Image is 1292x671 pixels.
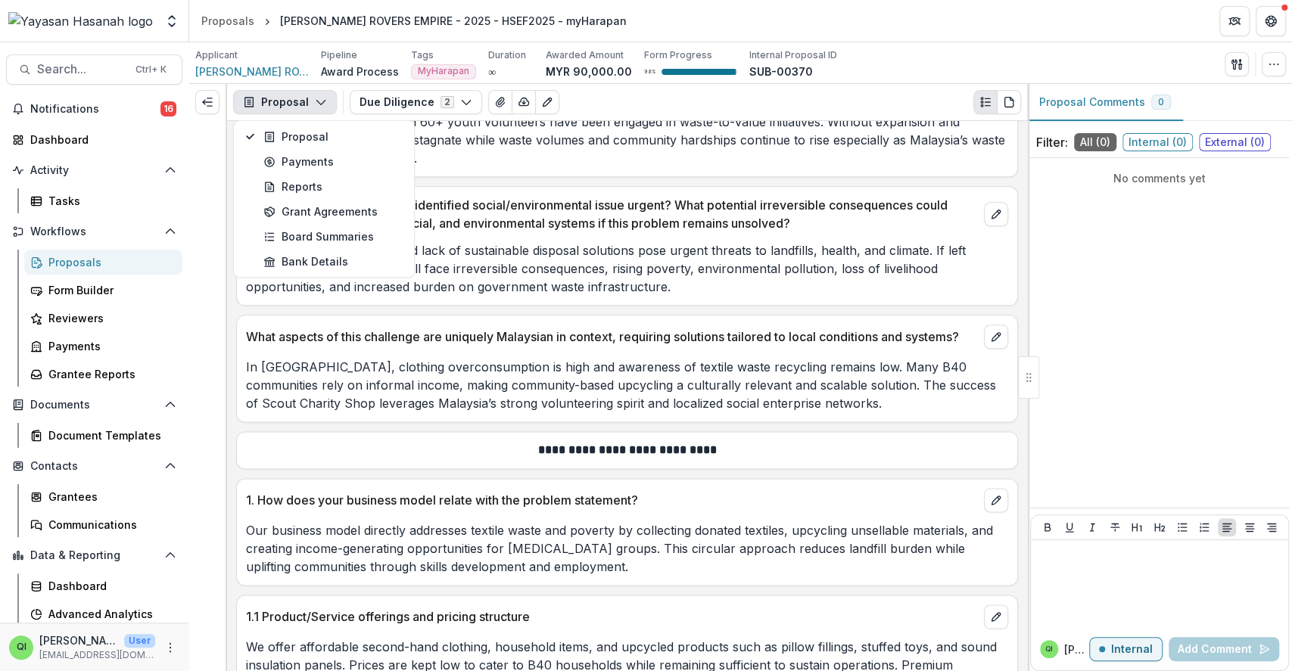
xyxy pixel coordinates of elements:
a: Proposals [24,250,182,275]
img: Yayasan Hasanah logo [8,12,153,30]
div: Qistina Izahan [17,642,26,652]
button: View Attached Files [488,90,512,114]
a: Form Builder [24,278,182,303]
p: The surge in textile waste and lack of sustainable disposal solutions pose urgent threats to land... [246,241,1008,296]
span: Activity [30,164,158,177]
p: [EMAIL_ADDRESS][DOMAIN_NAME] [39,648,155,662]
div: Bank Details [263,253,402,269]
p: SUB-00370 [749,64,813,79]
a: Advanced Analytics [24,601,182,626]
button: Bold [1038,518,1057,536]
button: Align Right [1262,518,1281,536]
span: Data & Reporting [30,549,158,562]
button: Internal [1089,637,1163,661]
div: Grantee Reports [48,366,170,382]
button: edit [984,604,1008,629]
span: All ( 0 ) [1074,133,1116,151]
a: Document Templates [24,423,182,448]
button: Notifications16 [6,97,182,121]
button: Open Contacts [6,454,182,478]
div: Board Summaries [263,228,402,244]
div: Ctrl + K [132,61,170,78]
div: [PERSON_NAME] ROVERS EMPIRE - 2025 - HSEF2025 - myHarapan [280,13,627,29]
button: edit [984,488,1008,512]
span: Notifications [30,103,160,116]
div: Proposal [263,129,402,144]
button: edit [984,202,1008,226]
p: Duration [488,48,526,62]
button: Underline [1060,518,1079,536]
span: Workflows [30,225,158,238]
p: What makes addressing your identified social/environmental issue urgent? What potential irreversi... [246,196,978,232]
a: [PERSON_NAME] ROVERS EMPIRE [195,64,309,79]
button: Open Workflows [6,219,182,244]
span: Contacts [30,460,158,473]
div: Dashboard [48,578,170,594]
p: Award Process [321,64,399,79]
span: Internal ( 0 ) [1122,133,1193,151]
div: Payments [48,338,170,354]
p: Awarded Amount [546,48,624,62]
p: 98 % [644,67,655,77]
span: 16 [160,101,176,116]
span: MyHarapan [418,66,469,76]
p: No comments yet [1036,170,1283,186]
p: Form Progress [644,48,712,62]
button: Align Left [1218,518,1236,536]
button: Open entity switcher [161,6,182,36]
div: Communications [48,517,170,533]
button: Heading 1 [1128,518,1146,536]
a: Dashboard [6,127,182,152]
button: Proposal [233,90,337,114]
a: Payments [24,334,182,359]
button: Search... [6,54,182,85]
button: Edit as form [535,90,559,114]
button: Get Help [1256,6,1286,36]
button: Partners [1219,6,1250,36]
p: What aspects of this challenge are uniquely Malaysian in context, requiring solutions tailored to... [246,328,978,346]
p: Tags [411,48,434,62]
button: Italicize [1083,518,1101,536]
span: Search... [37,62,126,76]
button: Expand left [195,90,219,114]
button: PDF view [997,90,1021,114]
div: Reports [263,179,402,194]
nav: breadcrumb [195,10,633,32]
div: Form Builder [48,282,170,298]
button: More [161,638,179,657]
p: MYR 90,000.00 [546,64,632,79]
p: 1. How does your business model relate with the problem statement? [246,491,978,509]
div: Grant Agreements [263,203,402,219]
div: Reviewers [48,310,170,326]
a: Grantees [24,484,182,509]
p: Our business model directly addresses textile waste and poverty by collecting donated textiles, u... [246,521,1008,576]
p: [PERSON_NAME] [39,632,118,648]
p: Filter: [1036,133,1068,151]
p: [PERSON_NAME] [1064,641,1089,657]
button: Align Center [1241,518,1259,536]
a: Reviewers [24,306,182,331]
p: Internal Proposal ID [749,48,837,62]
button: Strike [1106,518,1124,536]
a: Grantee Reports [24,362,182,387]
button: Open Activity [6,158,182,182]
button: Open Data & Reporting [6,543,182,567]
a: Dashboard [24,573,182,598]
p: Internal [1111,643,1153,656]
a: Proposals [195,10,260,32]
button: edit [984,325,1008,349]
p: ∞ [488,64,496,79]
p: User [124,634,155,648]
div: Tasks [48,193,170,209]
button: Bullet List [1173,518,1191,536]
button: Add Comment [1169,637,1279,661]
button: Ordered List [1195,518,1213,536]
p: Pipeline [321,48,357,62]
span: Documents [30,399,158,412]
span: External ( 0 ) [1199,133,1271,151]
p: Applicant [195,48,238,62]
span: 0 [1158,97,1164,107]
button: Open Documents [6,393,182,417]
div: Advanced Analytics [48,606,170,622]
